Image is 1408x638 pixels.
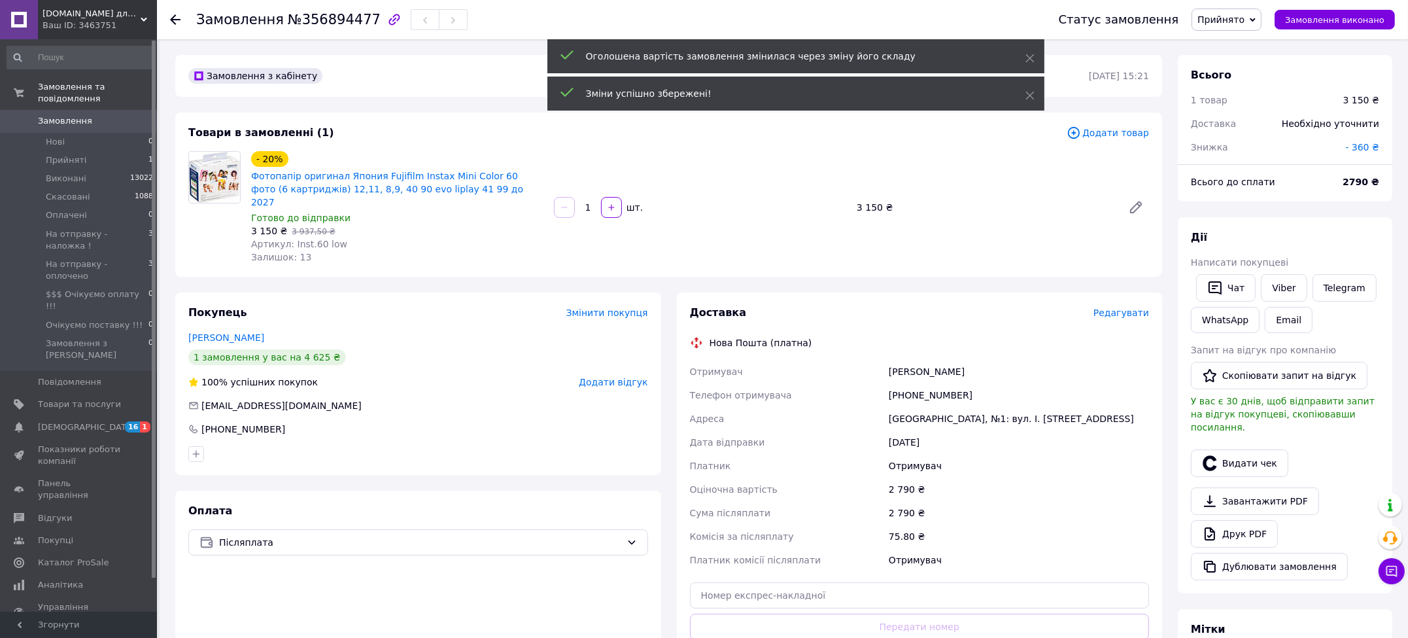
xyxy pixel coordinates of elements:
[148,154,153,166] span: 1
[1191,623,1226,635] span: Мітки
[566,308,648,318] span: Змінити покупця
[1343,94,1379,107] div: 3 150 ₴
[1067,126,1149,140] span: Додати товар
[1191,553,1348,580] button: Дублювати замовлення
[1285,15,1384,25] span: Замовлення виконано
[148,209,153,221] span: 0
[690,508,771,518] span: Сума післяплати
[201,377,228,387] span: 100%
[188,68,322,84] div: Замовлення з кабінету
[251,171,523,207] a: Фотопапір оригинал Япония Fujifilm Instax Mini Color 60 фото (6 картриджів) 12,11, 8,9, 40 90 evo...
[886,478,1152,501] div: 2 790 ₴
[38,557,109,569] span: Каталог ProSale
[46,173,86,185] span: Виконані
[690,461,731,471] span: Платник
[148,258,153,282] span: 3
[251,252,311,262] span: Залишок: 13
[189,152,240,203] img: Фотопапір оригинал Япония Fujifilm Instax Mini Color 60 фото (6 картриджів) 12,11, 8,9, 40 90 evo...
[579,377,647,387] span: Додати відгук
[46,191,90,203] span: Скасовані
[46,136,65,148] span: Нові
[690,390,792,400] span: Телефон отримувача
[46,228,148,252] span: На отправку - наложка !
[188,376,318,389] div: успішних покупок
[1123,194,1149,221] a: Редагувати
[690,366,743,377] span: Отримувач
[1191,231,1207,243] span: Дії
[38,421,135,433] span: [DEMOGRAPHIC_DATA]
[690,437,765,448] span: Дата відправки
[188,349,346,365] div: 1 замовлення у вас на 4 625 ₴
[188,505,232,517] span: Оплата
[251,151,288,167] div: - 20%
[1191,487,1319,515] a: Завантажити PDF
[38,115,92,127] span: Замовлення
[46,338,148,361] span: Замовлення з [PERSON_NAME]
[1343,177,1379,187] b: 2790 ₴
[188,126,334,139] span: Товари в замовленні (1)
[292,227,335,236] span: 3 937,50 ₴
[886,431,1152,454] div: [DATE]
[251,239,347,249] span: Артикул: Inst.60 low
[1191,345,1336,355] span: Запит на відгук про компанію
[623,201,644,214] div: шт.
[38,81,157,105] span: Замовлення та повідомлення
[1191,142,1228,152] span: Знижка
[148,338,153,361] span: 0
[690,484,778,495] span: Оціночна вартість
[135,191,153,203] span: 1088
[851,198,1118,217] div: 3 150 ₴
[1191,69,1231,81] span: Всього
[886,548,1152,572] div: Отримувач
[1089,71,1149,81] time: [DATE] 15:21
[1191,95,1228,105] span: 1 товар
[38,512,72,524] span: Відгуки
[1197,14,1245,25] span: Прийнято
[38,444,121,467] span: Показники роботи компанії
[188,306,247,319] span: Покупець
[7,46,154,69] input: Пошук
[886,525,1152,548] div: 75.80 ₴
[148,136,153,148] span: 0
[38,478,121,501] span: Панель управління
[1191,362,1367,389] button: Скопіювати запит на відгук
[586,87,993,100] div: Зміни успішно збережені!
[1093,308,1149,318] span: Редагувати
[251,226,287,236] span: 3 150 ₴
[690,414,725,424] span: Адреса
[1191,257,1288,268] span: Написати покупцеві
[1191,177,1275,187] span: Всього до сплати
[219,535,621,550] span: Післяплата
[46,154,86,166] span: Прийняті
[125,421,140,433] span: 16
[1345,142,1379,152] span: - 360 ₴
[886,407,1152,431] div: [GEOGRAPHIC_DATA], №1: вул. І. [STREET_ADDRESS]
[1191,307,1260,333] a: WhatsApp
[1265,307,1313,333] button: Email
[690,306,747,319] span: Доставка
[690,555,821,565] span: Платник комісії післяплати
[43,20,157,31] div: Ваш ID: 3463751
[1261,274,1307,302] a: Viber
[886,454,1152,478] div: Отримувач
[148,319,153,331] span: 0
[38,601,121,625] span: Управління сайтом
[46,209,87,221] span: Оплачені
[38,376,101,388] span: Повідомлення
[1191,450,1288,477] button: Видати чек
[690,531,794,542] span: Комісія за післяплату
[46,289,148,312] span: $$$ Очікуємо оплату !!!
[886,501,1152,525] div: 2 790 ₴
[1191,118,1236,129] span: Доставка
[170,13,180,26] div: Повернутися назад
[690,582,1150,609] input: Номер експрес-накладної
[1191,396,1375,433] span: У вас є 30 днів, щоб відправити запит на відгук покупцеві, скопіювавши посилання.
[251,213,351,223] span: Готово до відправки
[188,332,264,343] a: [PERSON_NAME]
[886,383,1152,407] div: [PHONE_NUMBER]
[1059,13,1179,26] div: Статус замовлення
[1379,558,1405,584] button: Чат з покупцем
[46,319,143,331] span: Очікуємо поставку !!!
[706,336,816,349] div: Нова Пошта (платна)
[1274,109,1387,138] div: Необхідно уточнити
